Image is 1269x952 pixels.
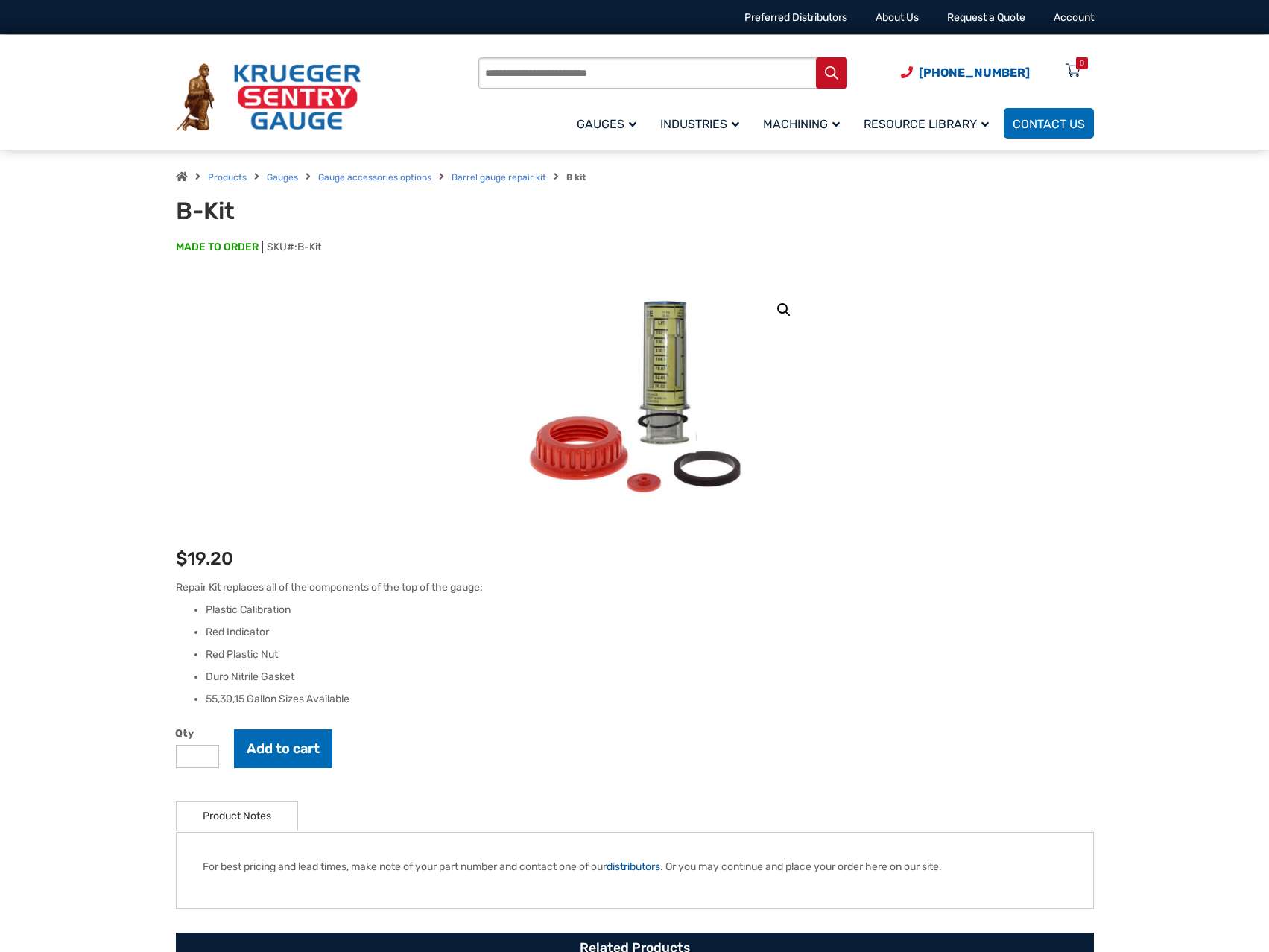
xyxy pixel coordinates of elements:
span: [PHONE_NUMBER] [919,66,1030,80]
li: Red Plastic Nut [206,647,1094,662]
strong: B kit [566,172,586,183]
a: Contact Us [1004,108,1094,139]
a: distributors [607,860,660,873]
button: Add to cart [234,729,332,768]
img: Krueger Sentry Gauge [176,63,361,132]
a: Products [208,172,247,183]
a: Gauge accessories options [318,172,431,183]
a: Product Notes [203,802,271,831]
span: Gauges [577,117,636,131]
p: Repair Kit replaces all of the components of the top of the gauge: [176,580,1094,595]
span: Industries [660,117,739,131]
span: Contact Us [1013,117,1085,131]
a: Industries [651,106,754,141]
a: Account [1054,11,1094,24]
bdi: 19.20 [176,548,233,569]
li: 55,30,15 Gallon Sizes Available [206,692,1094,707]
a: Phone Number (920) 434-8860 [901,63,1030,82]
span: Machining [763,117,840,131]
p: For best pricing and lead times, make note of your part number and contact one of our . Or you ma... [203,859,1067,875]
a: Preferred Distributors [744,11,847,24]
a: Barrel gauge repair kit [452,172,546,183]
a: About Us [876,11,919,24]
a: Request a Quote [947,11,1025,24]
span: Resource Library [864,117,989,131]
li: Duro Nitrile Gasket [206,670,1094,685]
span: B-Kit [297,241,321,253]
li: Red Indicator [206,625,1094,640]
a: View full-screen image gallery [770,296,797,323]
h1: B-Kit [176,197,543,225]
li: Plastic Calibration [206,603,1094,618]
a: Machining [754,106,855,141]
div: 0 [1080,57,1084,69]
a: Gauges [568,106,651,141]
a: Resource Library [855,106,1004,141]
input: Product quantity [176,745,219,768]
a: Gauges [267,172,298,183]
span: MADE TO ORDER [176,240,259,255]
span: SKU#: [262,241,321,253]
span: $ [176,548,187,569]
